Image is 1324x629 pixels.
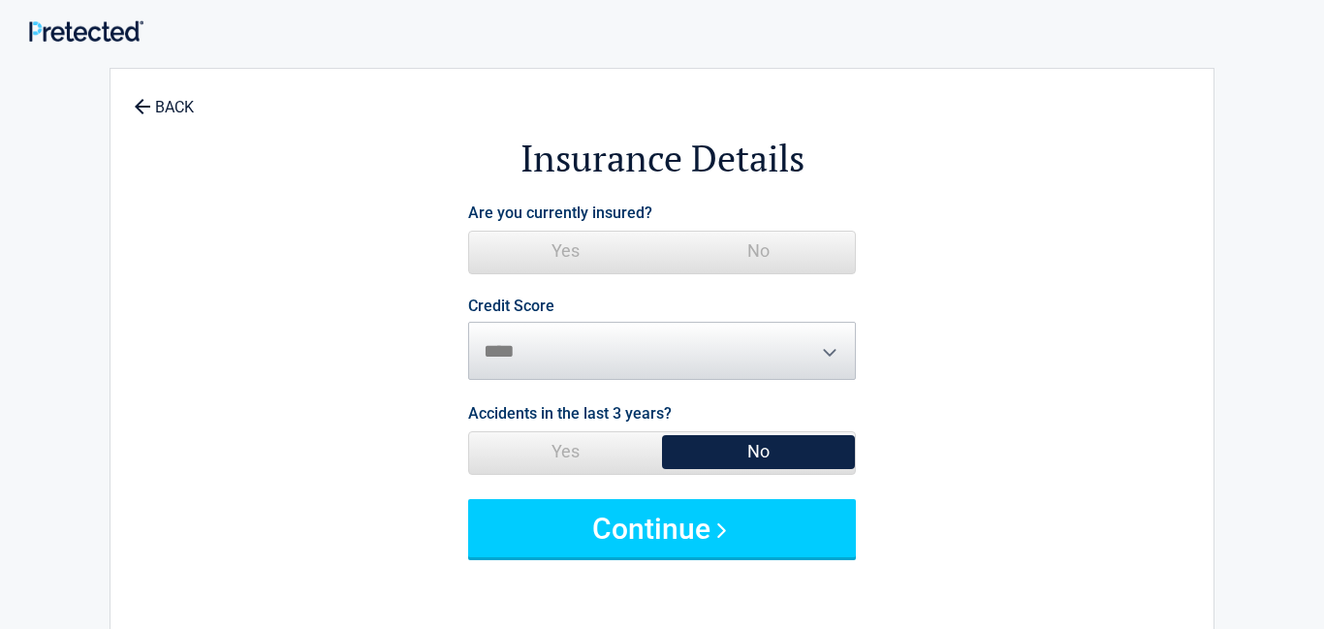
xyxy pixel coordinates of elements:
label: Are you currently insured? [468,200,652,226]
span: No [662,232,855,270]
a: BACK [130,81,198,115]
h2: Insurance Details [217,134,1107,183]
label: Accidents in the last 3 years? [468,400,672,426]
span: No [662,432,855,471]
label: Credit Score [468,299,554,314]
button: Continue [468,499,856,557]
span: Yes [469,432,662,471]
span: Yes [469,232,662,270]
img: Main Logo [29,20,143,41]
